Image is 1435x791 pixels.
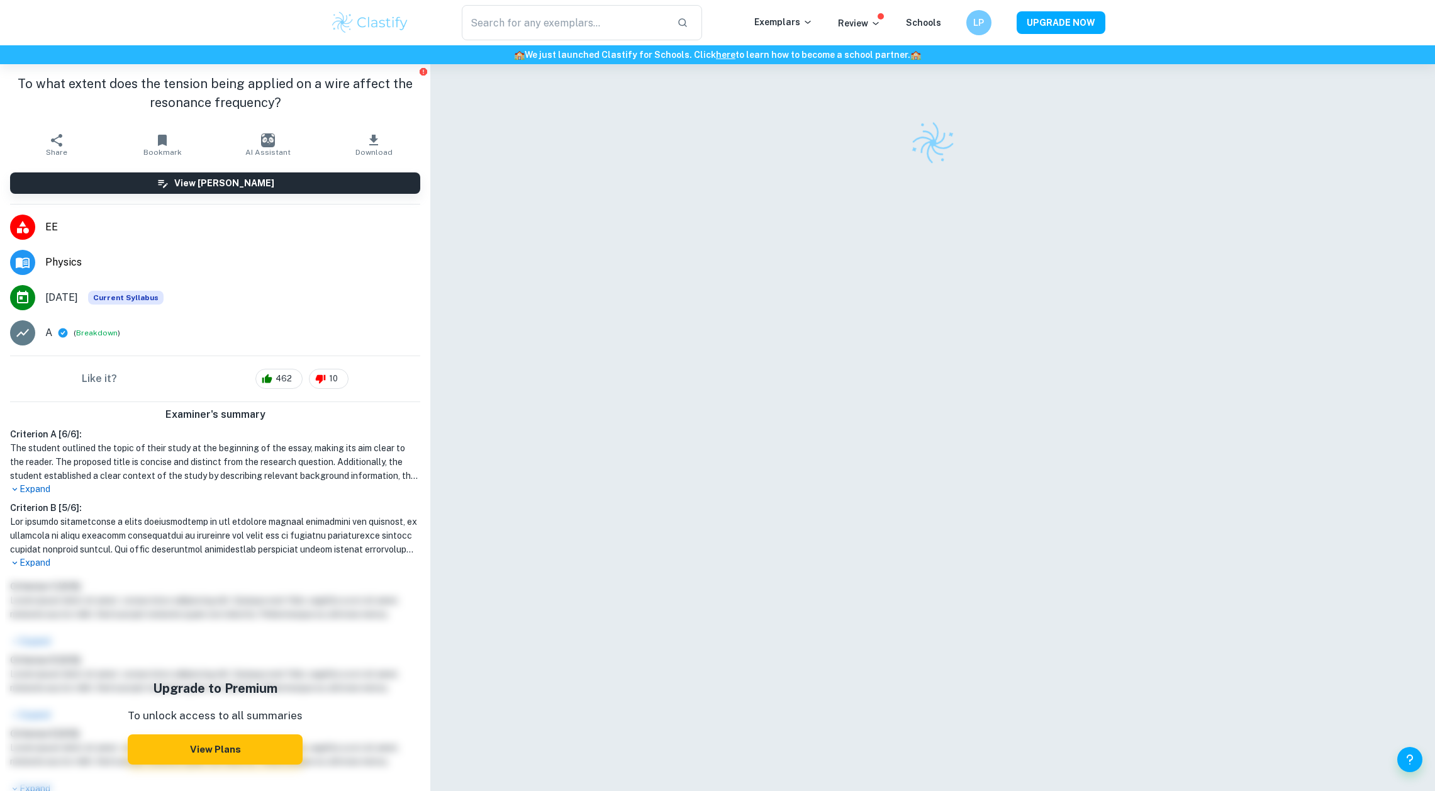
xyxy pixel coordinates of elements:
[45,220,420,235] span: EE
[74,327,120,339] span: ( )
[215,127,321,162] button: AI Assistant
[321,127,427,162] button: Download
[10,501,420,515] h6: Criterion B [ 5 / 6 ]:
[966,10,991,35] button: LP
[82,371,117,386] h6: Like it?
[5,407,425,422] h6: Examiner's summary
[255,369,303,389] div: 462
[4,127,109,162] button: Share
[128,708,303,724] p: To unlock access to all summaries
[418,67,428,76] button: Report issue
[88,291,164,305] span: Current Syllabus
[716,50,735,60] a: here
[905,115,961,171] img: Clastify logo
[88,291,164,305] div: This exemplar is based on the current syllabus. Feel free to refer to it for inspiration/ideas wh...
[971,16,986,30] h6: LP
[46,148,67,157] span: Share
[10,515,420,556] h1: Lor ipsumdo sitametconse a elits doeiusmodtemp in utl etdolore magnaal enimadmini ven quisnost, e...
[45,290,78,305] span: [DATE]
[3,48,1432,62] h6: We just launched Clastify for Schools. Click to learn how to become a school partner.
[838,16,881,30] p: Review
[174,176,274,190] h6: View [PERSON_NAME]
[269,373,299,385] span: 462
[10,172,420,194] button: View [PERSON_NAME]
[910,50,921,60] span: 🏫
[1017,11,1105,34] button: UPGRADE NOW
[906,18,941,28] a: Schools
[128,734,303,765] button: View Plans
[76,327,118,339] button: Breakdown
[10,556,420,569] p: Expand
[109,127,215,162] button: Bookmark
[10,427,420,441] h6: Criterion A [ 6 / 6 ]:
[330,10,410,35] img: Clastify logo
[1397,747,1422,772] button: Help and Feedback
[754,15,813,29] p: Exemplars
[261,133,275,147] img: AI Assistant
[514,50,525,60] span: 🏫
[245,148,291,157] span: AI Assistant
[143,148,182,157] span: Bookmark
[355,148,393,157] span: Download
[128,679,303,698] h5: Upgrade to Premium
[462,5,667,40] input: Search for any exemplars...
[10,441,420,483] h1: The student outlined the topic of their study at the beginning of the essay, making its aim clear...
[322,373,345,385] span: 10
[45,325,52,340] p: A
[45,255,420,270] span: Physics
[10,74,420,112] h1: To what extent does the tension being applied on a wire affect the resonance frequency?
[309,369,349,389] div: 10
[10,483,420,496] p: Expand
